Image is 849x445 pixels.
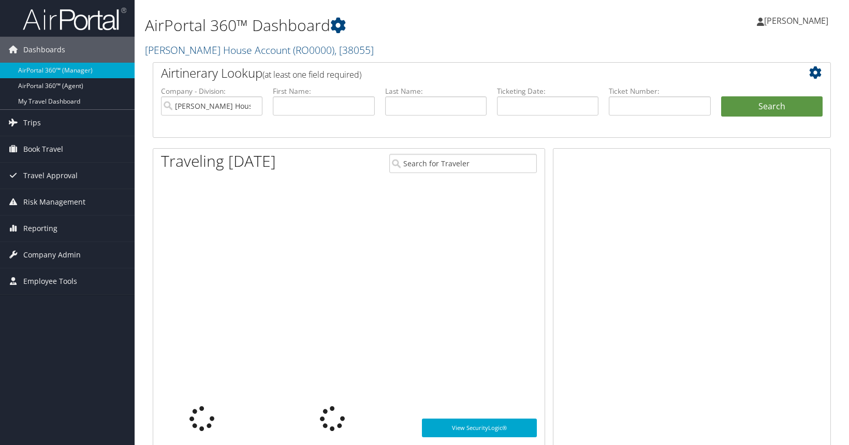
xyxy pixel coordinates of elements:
h2: Airtinerary Lookup [161,64,766,82]
span: Book Travel [23,136,63,162]
img: airportal-logo.png [23,7,126,31]
span: [PERSON_NAME] [764,15,828,26]
label: Last Name: [385,86,487,96]
span: Company Admin [23,242,81,268]
input: Search for Traveler [389,154,537,173]
button: Search [721,96,823,117]
span: Risk Management [23,189,85,215]
span: Reporting [23,216,57,241]
a: [PERSON_NAME] House Account [145,43,374,57]
a: [PERSON_NAME] [757,5,839,36]
h1: Traveling [DATE] [161,150,276,172]
span: , [ 38055 ] [334,43,374,57]
span: ( RO0000 ) [293,43,334,57]
label: First Name: [273,86,374,96]
span: Travel Approval [23,163,78,189]
span: Trips [23,110,41,136]
a: View SecurityLogic® [422,419,537,437]
h1: AirPortal 360™ Dashboard [145,15,607,36]
span: Employee Tools [23,268,77,294]
label: Ticketing Date: [497,86,598,96]
label: Company - Division: [161,86,262,96]
span: Dashboards [23,37,65,63]
span: (at least one field required) [262,69,361,80]
label: Ticket Number: [609,86,710,96]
